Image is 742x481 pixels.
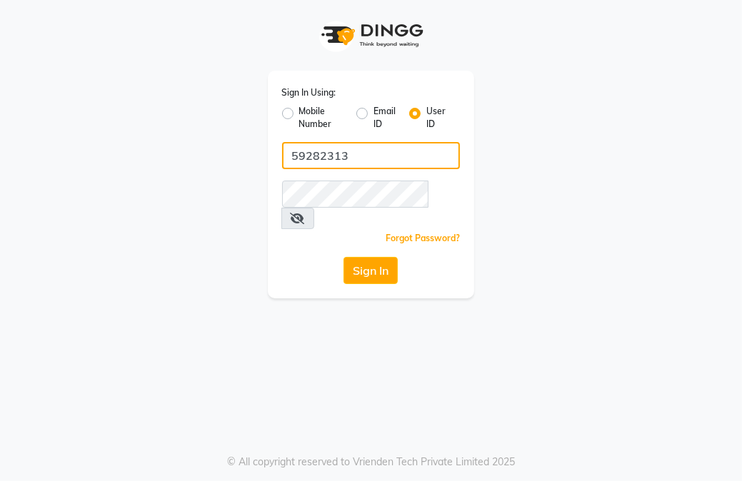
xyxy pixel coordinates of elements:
label: Mobile Number [299,105,345,131]
input: Username [282,142,461,169]
label: Sign In Using: [282,86,336,99]
img: logo1.svg [314,14,428,56]
label: Email ID [373,105,398,131]
label: User ID [426,105,448,131]
a: Forgot Password? [386,233,460,243]
input: Username [282,181,428,208]
button: Sign In [344,257,398,284]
